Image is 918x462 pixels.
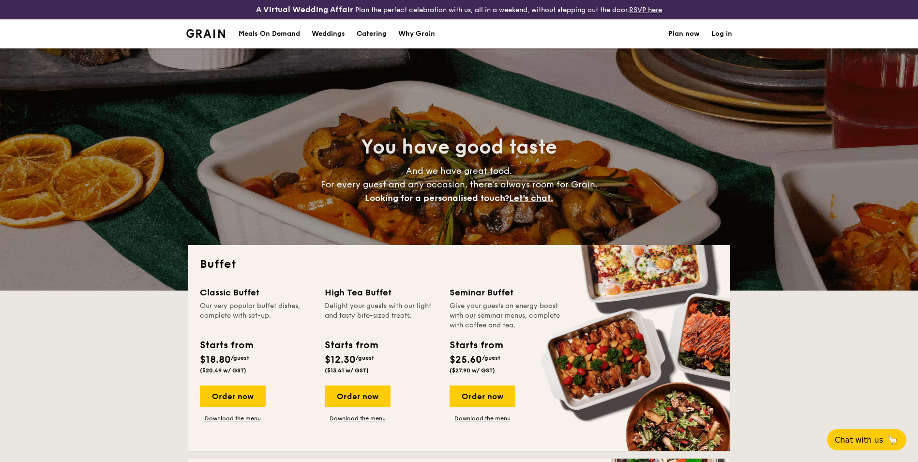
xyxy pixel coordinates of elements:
span: $25.60 [450,354,482,366]
span: Chat with us [835,435,883,445]
div: Classic Buffet [200,286,313,299]
button: Chat with us🦙 [827,429,906,450]
span: /guest [482,354,500,361]
div: Starts from [450,338,502,353]
span: ($27.90 w/ GST) [450,367,495,374]
div: Plan the perfect celebration with us, all in a weekend, without stepping out the door. [181,4,738,15]
a: Download the menu [325,415,391,422]
span: ($13.41 w/ GST) [325,367,369,374]
div: Give your guests an energy boost with our seminar menus, complete with coffee and tea. [450,301,563,330]
span: $18.80 [200,354,231,366]
span: Looking for a personalised touch? [365,193,509,203]
a: Log in [711,19,732,48]
a: Download the menu [450,415,515,422]
div: Starts from [325,338,377,353]
a: Logotype [186,29,226,38]
h2: Buffet [200,257,719,272]
div: Order now [200,385,266,407]
span: And we have great food. For every guest and any occasion, there’s always room for Grain. [321,166,598,203]
a: Download the menu [200,415,266,422]
span: Let's chat. [509,193,553,203]
a: Meals On Demand [233,19,306,48]
div: Starts from [200,338,253,353]
div: Seminar Buffet [450,286,563,299]
img: Grain [186,29,226,38]
div: Order now [450,385,515,407]
div: High Tea Buffet [325,286,438,299]
a: Plan now [668,19,700,48]
a: RSVP here [629,6,662,14]
a: Why Grain [392,19,441,48]
a: Weddings [306,19,351,48]
div: Why Grain [398,19,435,48]
span: $12.30 [325,354,356,366]
span: ($20.49 w/ GST) [200,367,246,374]
span: /guest [356,354,374,361]
span: You have good taste [361,136,557,159]
h1: Catering [357,19,387,48]
span: /guest [231,354,249,361]
div: Weddings [312,19,345,48]
div: Delight your guests with our light and tasty bite-sized treats. [325,301,438,330]
div: Our very popular buffet dishes, complete with set-up. [200,301,313,330]
h4: A Virtual Wedding Affair [256,4,353,15]
div: Meals On Demand [239,19,300,48]
a: Catering [351,19,392,48]
span: 🦙 [887,434,899,446]
div: Order now [325,385,391,407]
